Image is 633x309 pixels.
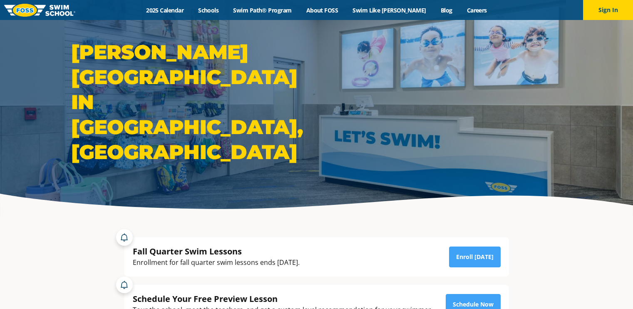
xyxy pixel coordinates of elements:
[226,6,299,14] a: Swim Path® Program
[139,6,191,14] a: 2025 Calendar
[449,247,501,267] a: Enroll [DATE]
[71,40,313,164] h1: [PERSON_NAME][GEOGRAPHIC_DATA] in [GEOGRAPHIC_DATA], [GEOGRAPHIC_DATA]
[191,6,226,14] a: Schools
[133,293,433,304] div: Schedule Your Free Preview Lesson
[299,6,345,14] a: About FOSS
[433,6,459,14] a: Blog
[459,6,494,14] a: Careers
[133,257,300,268] div: Enrollment for fall quarter swim lessons ends [DATE].
[345,6,434,14] a: Swim Like [PERSON_NAME]
[133,246,300,257] div: Fall Quarter Swim Lessons
[4,4,75,17] img: FOSS Swim School Logo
